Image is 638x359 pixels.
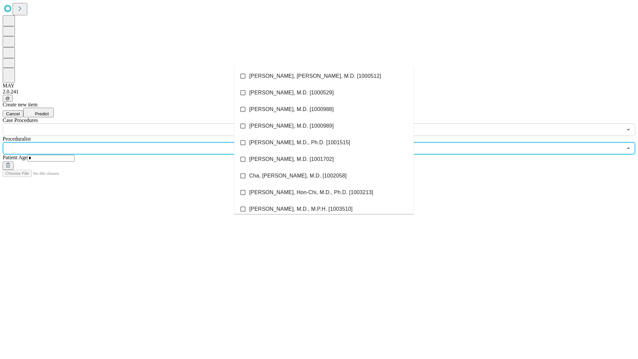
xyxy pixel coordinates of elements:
[3,136,31,142] span: Proceduralist
[5,96,10,101] span: @
[3,110,23,117] button: Cancel
[249,205,353,213] span: [PERSON_NAME], M.D., M.P.H. [1003510]
[249,105,334,113] span: [PERSON_NAME], M.D. [1000988]
[3,95,13,102] button: @
[249,89,334,97] span: [PERSON_NAME], M.D. [1000529]
[249,122,334,130] span: [PERSON_NAME], M.D. [1000989]
[23,108,54,117] button: Predict
[624,144,633,153] button: Close
[3,89,635,95] div: 2.0.241
[249,172,347,180] span: Cha, [PERSON_NAME], M.D. [1002058]
[3,117,38,123] span: Scheduled Procedure
[3,155,27,160] span: Patient Age
[35,111,49,116] span: Predict
[3,102,38,107] span: Create new item
[249,155,334,163] span: [PERSON_NAME], M.D. [1001702]
[249,139,350,147] span: [PERSON_NAME], M.D., Ph.D. [1001515]
[6,111,20,116] span: Cancel
[3,83,635,89] div: MAY
[249,72,381,80] span: [PERSON_NAME], [PERSON_NAME], M.D. [1000512]
[249,188,373,196] span: [PERSON_NAME], Hon-Chi, M.D., Ph.D. [1003213]
[624,125,633,134] button: Open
